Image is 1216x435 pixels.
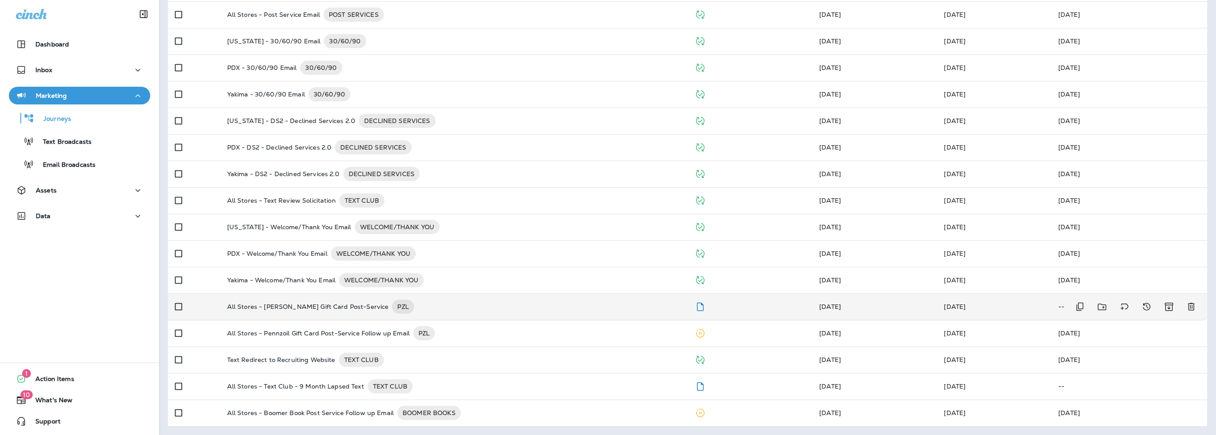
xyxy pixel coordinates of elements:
[1051,54,1207,81] td: [DATE]
[9,87,150,104] button: Marketing
[695,408,706,416] span: Paused
[695,142,706,150] span: Published
[359,116,435,125] span: DECLINED SERVICES
[227,140,332,154] p: PDX - DS2 - Declined Services 2.0
[227,61,297,75] p: PDX - 30/60/90 Email
[944,356,965,364] span: Eluwa Monday
[1051,346,1207,373] td: [DATE]
[819,250,841,258] span: Shane Kump
[343,167,420,181] div: DECLINED SERVICES
[34,115,71,123] p: Journeys
[819,303,841,311] span: Shane Kump
[819,37,841,45] span: Shane Kump
[944,409,965,417] span: Shane Kump
[944,64,965,72] span: Shane Kump
[695,116,706,124] span: Published
[35,66,52,73] p: Inbox
[392,302,414,311] span: PZL
[339,196,384,205] span: TEXT CLUB
[9,109,150,127] button: Journeys
[695,10,706,18] span: Published
[9,155,150,173] button: Email Broadcasts
[227,406,394,420] p: All Stores - Boomer Book Post Service Follow up Email
[819,143,841,151] span: Shane Kump
[1051,161,1207,187] td: [DATE]
[131,5,156,23] button: Collapse Sidebar
[227,87,305,101] p: Yakima - 30/60/90 Email
[944,303,965,311] span: Shane Kump
[227,353,335,367] p: Text Redirect to Recruiting Website
[227,326,410,340] p: All Stores - Pennzoil Gift Card Post-Service Follow up Email
[819,170,841,178] span: Unknown
[343,169,420,178] span: DECLINED SERVICES
[1051,400,1207,426] td: [DATE]
[944,276,965,284] span: Shane Kump
[944,170,965,178] span: Unknown
[331,249,416,258] span: WELCOME/THANK YOU
[324,37,366,46] span: 30/60/90
[27,418,61,428] span: Support
[1138,298,1155,316] button: View Changelog
[413,329,435,338] span: PZL
[1051,267,1207,293] td: [DATE]
[355,220,440,234] div: WELCOME/THANK YOU
[944,37,965,45] span: Shane Kump
[413,326,435,340] div: PZL
[397,408,461,417] span: BOOMER BOOKS
[1116,298,1133,316] button: Add tags
[819,329,841,337] span: Shane Kump
[36,187,57,194] p: Assets
[323,10,384,19] span: POST SERVICES
[36,92,67,99] p: Marketing
[1051,320,1207,346] td: [DATE]
[1051,134,1207,161] td: [DATE]
[1051,28,1207,54] td: [DATE]
[339,276,424,285] span: WELCOME/THANK YOU
[819,276,841,284] span: Shane Kump
[819,11,841,19] span: Unknown
[1058,303,1148,310] p: --
[695,302,706,310] span: Draft
[944,117,965,125] span: Unknown
[227,34,321,48] p: [US_STATE] - 30/60/90 Email
[339,355,384,364] span: TEXT CLUB
[227,220,351,234] p: [US_STATE] - Welcome/Thank You Email
[944,329,965,337] span: Shane Kump
[695,36,706,44] span: Published
[36,212,51,219] p: Data
[695,249,706,257] span: Published
[695,328,706,336] span: Paused
[323,8,384,22] div: POST SERVICES
[339,353,384,367] div: TEXT CLUB
[9,181,150,199] button: Assets
[9,35,150,53] button: Dashboard
[695,89,706,97] span: Published
[1051,187,1207,214] td: [DATE]
[819,90,841,98] span: Shane Kump
[1051,214,1207,240] td: [DATE]
[944,11,965,19] span: Unknown
[227,8,320,22] p: All Stores - Post Service Email
[695,63,706,71] span: Published
[368,382,413,391] span: TEXT CLUB
[27,375,74,386] span: Action Items
[9,412,150,430] button: Support
[819,196,841,204] span: Shane Kump
[1051,81,1207,108] td: [DATE]
[9,132,150,150] button: Text Broadcasts
[695,355,706,363] span: Published
[339,193,384,208] div: TEXT CLUB
[22,369,31,378] span: 1
[1051,1,1207,28] td: [DATE]
[331,246,416,261] div: WELCOME/THANK YOU
[1071,298,1089,316] button: Duplicate
[944,223,965,231] span: Shane Kump
[392,300,414,314] div: PZL
[308,87,350,101] div: 30/60/90
[819,356,841,364] span: Shane Kump
[944,382,965,390] span: Shane Kump
[1160,298,1178,316] button: Archive
[34,161,95,169] p: Email Broadcasts
[355,223,440,231] span: WELCOME/THANK YOU
[1051,240,1207,267] td: [DATE]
